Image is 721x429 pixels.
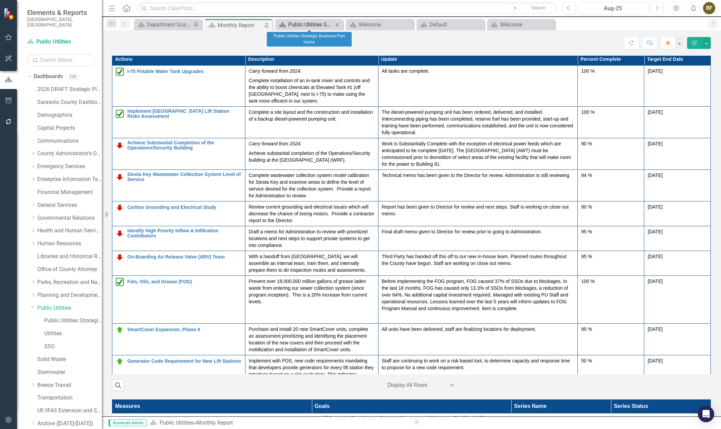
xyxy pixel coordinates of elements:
a: Health and Human Services [37,227,102,235]
a: Enterprise Information Technology [37,176,102,183]
div: 90 % [581,203,641,210]
td: Double-Click to Edit Right Click for Context Menu [112,226,245,251]
div: 94 % [581,172,641,179]
td: Double-Click to Edit [245,138,378,169]
span: Elements & Reports [27,8,95,17]
td: Double-Click to Edit [378,65,578,106]
td: Double-Click to Edit [245,65,378,106]
a: Siesta Key Wastewater Collection System Level of Service [127,172,242,182]
td: Double-Click to Edit [245,201,378,226]
button: Aug-25 [577,2,649,14]
a: Dashboards [34,73,63,81]
a: On-Boarding Air Release Valve (ARV) Team [127,254,242,260]
img: Below Plan [116,253,124,261]
p: Review current grounding and electrical issues which will decrease the chance of losing motors. P... [249,203,375,224]
div: Department Snapshot [147,20,192,29]
td: Double-Click to Edit Right Click for Context Menu [112,323,245,355]
p: Final draft memo given to Director for review prior to going to Administration. [382,228,574,235]
td: Double-Click to Edit Right Click for Context Menu [112,355,245,393]
a: Breeze Transit [37,381,102,389]
span: 1,398 [695,415,707,422]
td: Double-Click to Edit [378,355,578,393]
span: [DATE] [648,204,663,210]
p: Before implementing the FOG program, FOG caused 37% of SSOs due to blockages. In the last 18 mont... [382,278,574,313]
td: Double-Click to Edit [578,355,644,393]
div: BF [703,2,715,14]
p: All tasks are complete. [382,68,574,74]
td: Double-Click to Edit [378,323,578,355]
div: Public Utilities Strategic Business Plan Home [267,32,352,47]
p: All units have been delivered, staff are finalizing locations for deployment. [382,326,574,333]
a: I-75 Potable Water Tank Upgrades [127,69,242,74]
td: Double-Click to Edit [245,169,378,201]
img: Not Defined [116,415,124,424]
a: Capital Projects [37,124,102,132]
a: County Administrator's Office [37,150,102,158]
p: Draft a memo for Administration to review with prioritized locations and next steps to support pr... [249,228,375,249]
a: Implement [GEOGRAPHIC_DATA] Lift Station Risks Assessment [127,109,242,119]
td: Double-Click to Edit [378,251,578,275]
td: Double-Click to Edit [578,275,644,323]
a: Human Resources [37,240,102,248]
button: Search [522,3,556,13]
td: Double-Click to Edit [378,138,578,169]
span: [DATE] [648,68,663,74]
p: Prevent over 18,000,000 million gallons of grease laden waste from entering our sewer collection ... [249,278,375,305]
span: [DATE] [648,279,663,284]
span: # of Routine Food Service Inspections FYTD [515,415,607,429]
div: 100 % [581,68,641,74]
span: [DATE] [648,358,663,363]
a: Emergency Services [37,163,102,171]
img: Below Plan [116,141,124,149]
td: Double-Click to Edit [245,106,378,138]
td: Double-Click to Edit [378,106,578,138]
p: Purchase and install 20 new SmartCover units, complete an assessment prioritizing and identifying... [249,326,375,353]
a: Transportation [37,394,102,402]
a: Solid Waste [37,356,102,363]
td: Double-Click to Edit Right Click for Context Menu [112,65,245,106]
td: Double-Click to Edit [644,251,711,275]
td: Double-Click to Edit [644,106,711,138]
img: On Target [116,357,124,365]
a: Demographics [37,111,102,119]
a: Stormwater [37,369,102,376]
div: 100 % [581,109,641,115]
p: Work is Substantially Complete with the exception of electrical power feeds which are anticipated... [382,140,574,167]
td: Double-Click to Edit [644,226,711,251]
div: Default [429,20,483,29]
a: Public Utilities [37,304,102,312]
img: Below Plan [116,203,124,212]
p: The diesel-powered pumping unit has been ordered, delivered, and installed. Interconnecting pipin... [382,109,574,136]
a: SmartCover Expansion, Phase II [127,327,242,332]
a: Default [418,20,483,29]
td: Double-Click to Edit [644,355,711,393]
td: Double-Click to Edit [578,201,644,226]
div: 50 % [581,357,641,364]
p: Third Party has handed off this off to our new in-house team. Planned routes throughout the Count... [382,253,574,267]
img: Completed [116,278,124,286]
td: Double-Click to Edit [378,169,578,201]
td: Double-Click to Edit [245,275,378,323]
td: Double-Click to Edit [644,323,711,355]
a: Sarasota County Dashboard [37,99,102,106]
span: [DATE] [648,173,663,178]
a: 2026 DRAFT Strategic Plan [37,86,102,93]
td: Double-Click to Edit [644,169,711,201]
td: Double-Click to Edit Right Click for Context Menu [112,138,245,169]
a: Planning and Development Services [37,291,102,299]
td: Double-Click to Edit Right Click for Context Menu [112,251,245,275]
div: 95 % [581,228,641,235]
div: Aug-25 [579,4,647,13]
td: Double-Click to Edit [245,355,378,393]
span: [DATE] [648,326,663,332]
td: Double-Click to Edit [644,65,711,106]
p: Complete installation of an in-tank mixer and controls and the ability to boost chemicals at Elev... [249,76,375,104]
div: » [150,419,406,427]
td: Double-Click to Edit [245,226,378,251]
em: Carry forward from 2024. [249,141,302,146]
input: Search Below... [27,54,95,66]
img: Below Plan [116,173,124,181]
div: 95 % [581,253,641,260]
p: Report has been given to Director for review and next steps. Staff is working on close out memo. [382,203,574,217]
td: Double-Click to Edit Right Click for Context Menu [112,169,245,201]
